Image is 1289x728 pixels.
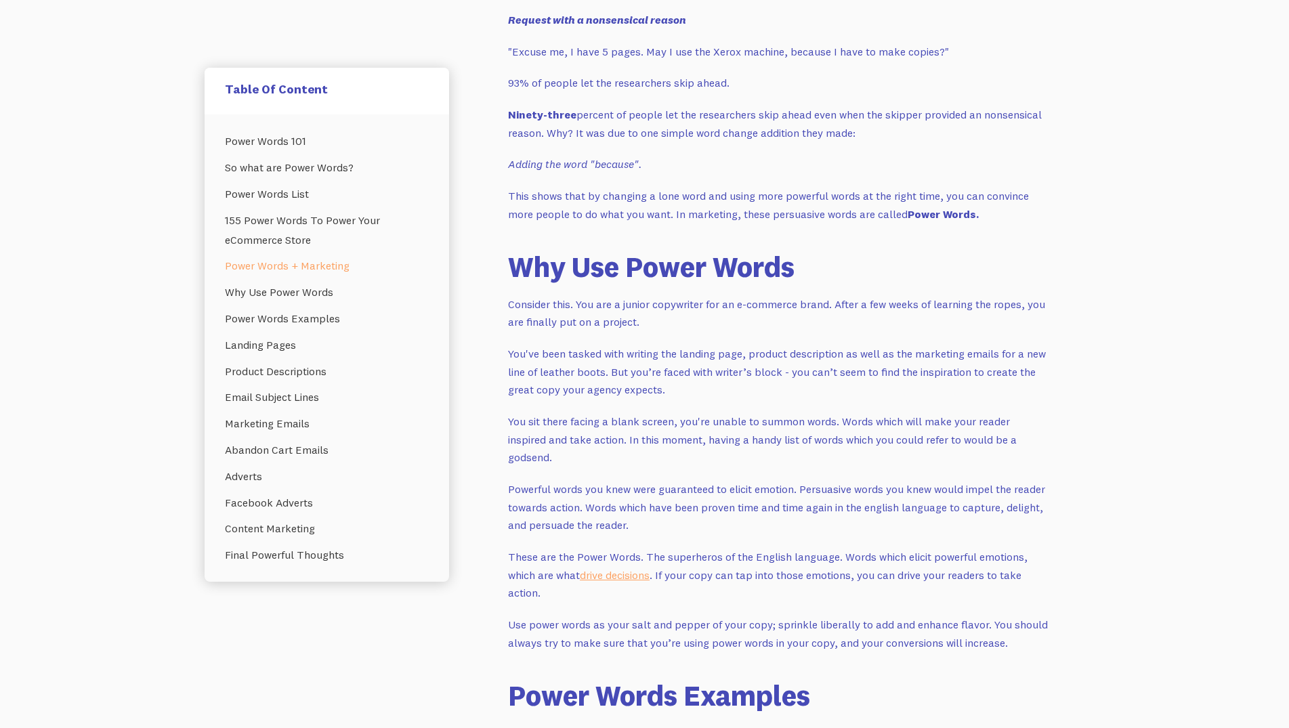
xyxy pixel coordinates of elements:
[508,106,1050,142] p: percent of people let the researchers skip ahead even when the skipper provided an nonsensical re...
[225,128,429,154] a: Power Words 101
[508,679,1050,712] h2: Power Words Examples
[508,548,1050,602] p: These are the Power Words. The superheros of the English language. Words which elicit powerful em...
[225,305,429,332] a: Power Words Examples
[225,253,429,279] a: Power Words + Marketing
[508,157,641,171] em: Adding the word "because".
[508,13,686,26] em: Request with a nonsensical reason
[225,81,429,97] h5: Table Of Content
[225,515,429,542] a: Content Marketing
[508,187,1050,223] p: This shows that by changing a lone word and using more powerful words at the right time, you can ...
[225,463,429,490] a: Adverts
[225,358,429,385] a: Product Descriptions
[508,295,1050,331] p: Consider this. You are a junior copywriter for an e-commerce brand. After a few weeks of learning...
[508,108,576,121] strong: Ninety-three
[508,345,1050,399] p: You've been tasked with writing the landing page, product description as well as the marketing em...
[508,412,1050,467] p: You sit there facing a blank screen, you're unable to summon words. Words which will make your re...
[508,43,1050,61] p: "Excuse me, I have 5 pages. May I use the Xerox machine, because I have to make copies?"
[508,616,1050,651] p: Use power words as your salt and pepper of your copy; sprinkle liberally to add and enhance flavo...
[508,74,1050,92] p: 93% of people let the researchers skip ahead.
[225,384,429,410] a: Email Subject Lines
[508,480,1050,534] p: Powerful words you knew were guaranteed to elicit emotion. Persuasive words you knew would impel ...
[225,542,429,568] a: Final Powerful Thoughts
[225,154,429,181] a: So what are Power Words?
[225,410,429,437] a: Marketing Emails
[225,181,429,207] a: Power Words List
[225,332,429,358] a: Landing Pages
[225,437,429,463] a: Abandon Cart Emails
[580,568,650,582] a: drive decisions
[908,207,979,221] strong: Power Words.
[508,250,1050,284] h2: Why Use Power Words
[225,279,429,305] a: Why Use Power Words
[225,207,429,253] a: 155 Power Words To Power Your eCommerce Store
[225,490,429,516] a: Facebook Adverts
